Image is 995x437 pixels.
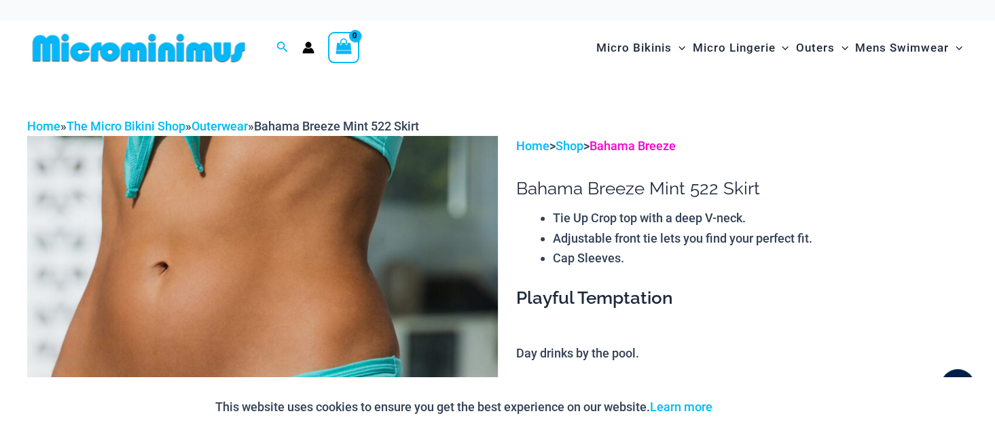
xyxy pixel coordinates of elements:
[793,27,852,69] a: OutersMenu ToggleMenu Toggle
[553,208,968,228] li: Tie Up Crop top with a deep V-neck.
[553,248,968,268] li: Cap Sleeves.
[556,139,583,153] a: Shop
[775,31,789,65] span: Menu Toggle
[553,228,968,249] li: Adjustable front tie lets you find your perfect fit.
[650,400,712,414] a: Learn more
[689,27,792,69] a: Micro LingerieMenu ToggleMenu Toggle
[215,397,712,417] p: This website uses cookies to ensure you get the best experience on our website.
[949,31,962,65] span: Menu Toggle
[516,178,968,199] h1: Bahama Breeze Mint 522 Skirt
[590,139,676,153] a: Bahama Breeze
[692,31,775,65] span: Micro Lingerie
[27,33,251,63] img: MM SHOP LOGO FLAT
[796,31,835,65] span: Outers
[596,31,672,65] span: Micro Bikinis
[192,119,248,133] a: Outerwear
[516,287,968,310] h3: Playful Temptation
[672,31,685,65] span: Menu Toggle
[67,119,185,133] a: The Micro Bikini Shop
[591,25,968,71] nav: Site Navigation
[852,27,966,69] a: Mens SwimwearMenu ToggleMenu Toggle
[516,139,549,153] a: Home
[593,27,689,69] a: Micro BikinisMenu ToggleMenu Toggle
[723,391,780,423] button: Accept
[27,119,60,133] a: Home
[855,31,949,65] span: Mens Swimwear
[516,136,968,156] p: > >
[328,32,359,63] a: View Shopping Cart, empty
[254,119,419,133] span: Bahama Breeze Mint 522 Skirt
[835,31,848,65] span: Menu Toggle
[302,41,314,54] a: Account icon link
[276,39,289,56] a: Search icon link
[27,119,419,133] span: » » »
